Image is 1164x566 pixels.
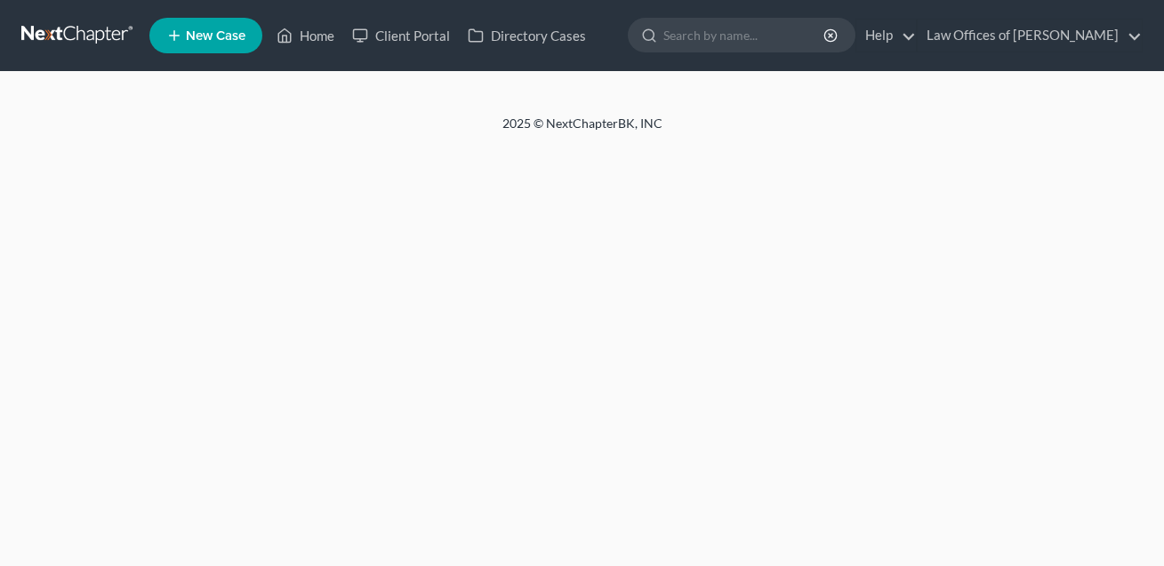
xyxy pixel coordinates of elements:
a: Help [856,20,916,52]
div: 2025 © NextChapterBK, INC [76,115,1089,147]
span: New Case [186,29,245,43]
a: Client Portal [343,20,459,52]
a: Home [268,20,343,52]
a: Directory Cases [459,20,595,52]
input: Search by name... [663,19,826,52]
a: Law Offices of [PERSON_NAME] [918,20,1142,52]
